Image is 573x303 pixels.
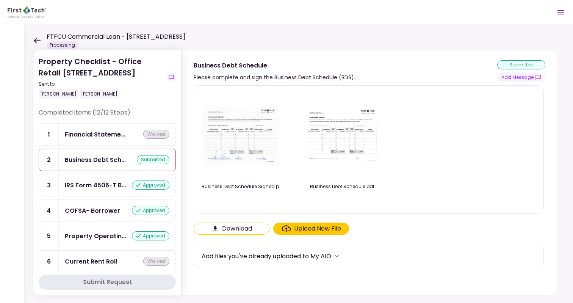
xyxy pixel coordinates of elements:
[143,130,169,139] div: waived
[294,224,341,233] div: Upload New File
[39,251,59,272] div: 6
[65,206,120,215] div: COFSA- Borrower
[497,72,545,82] button: show-messages
[39,174,176,196] a: 3IRS Form 4506-T Borrowerapproved
[167,73,176,82] button: show-messages
[39,275,176,290] button: Submit Request
[39,174,59,196] div: 3
[302,183,382,190] div: Business Debt Schedule.pdf
[39,250,176,273] a: 6Current Rent Rollwaived
[47,32,185,41] h1: FTFCU Commercial Loan - [STREET_ADDRESS]
[137,155,169,164] div: submitted
[39,149,59,171] div: 2
[39,81,164,88] div: Sent to:
[65,155,126,165] div: Business Debt Schedule
[273,223,349,235] span: Click here to upload the required document
[552,3,570,21] button: Open menu
[202,183,281,190] div: Business Debt Schedule Signed.pdf
[39,225,59,247] div: 5
[39,149,176,171] a: 2Business Debt Schedulesubmitted
[331,250,343,262] button: more
[65,231,126,241] div: Property Operating Statements
[497,60,545,69] div: submitted
[39,200,59,221] div: 4
[39,225,176,247] a: 5Property Operating Statementsapproved
[202,251,331,261] div: Add files you've already uploaded to My AIO
[39,124,59,145] div: 1
[47,41,78,49] div: Processing
[65,130,125,139] div: Financial Statement - Borrower
[39,56,164,99] div: Property Checklist - Office Retail [STREET_ADDRESS]
[194,223,269,235] button: Click here to download the document
[39,199,176,222] a: 4COFSA- Borrowerapproved
[65,181,126,190] div: IRS Form 4506-T Borrower
[39,108,176,123] div: Completed items (12/12 Steps)
[83,278,132,287] div: Submit Request
[39,89,78,99] div: [PERSON_NAME]
[132,231,169,240] div: approved
[39,123,176,146] a: 1Financial Statement - Borrowerwaived
[132,181,169,190] div: approved
[8,6,46,18] img: Partner icon
[143,257,169,266] div: waived
[194,61,355,70] div: Business Debt Schedule
[65,257,117,266] div: Current Rent Roll
[181,50,558,295] div: Business Debt SchedulePlease complete and sign the Business Debt Schedule (BDS).submittedshow-mes...
[132,206,169,215] div: approved
[194,73,355,82] div: Please complete and sign the Business Debt Schedule (BDS).
[80,89,119,99] div: [PERSON_NAME]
